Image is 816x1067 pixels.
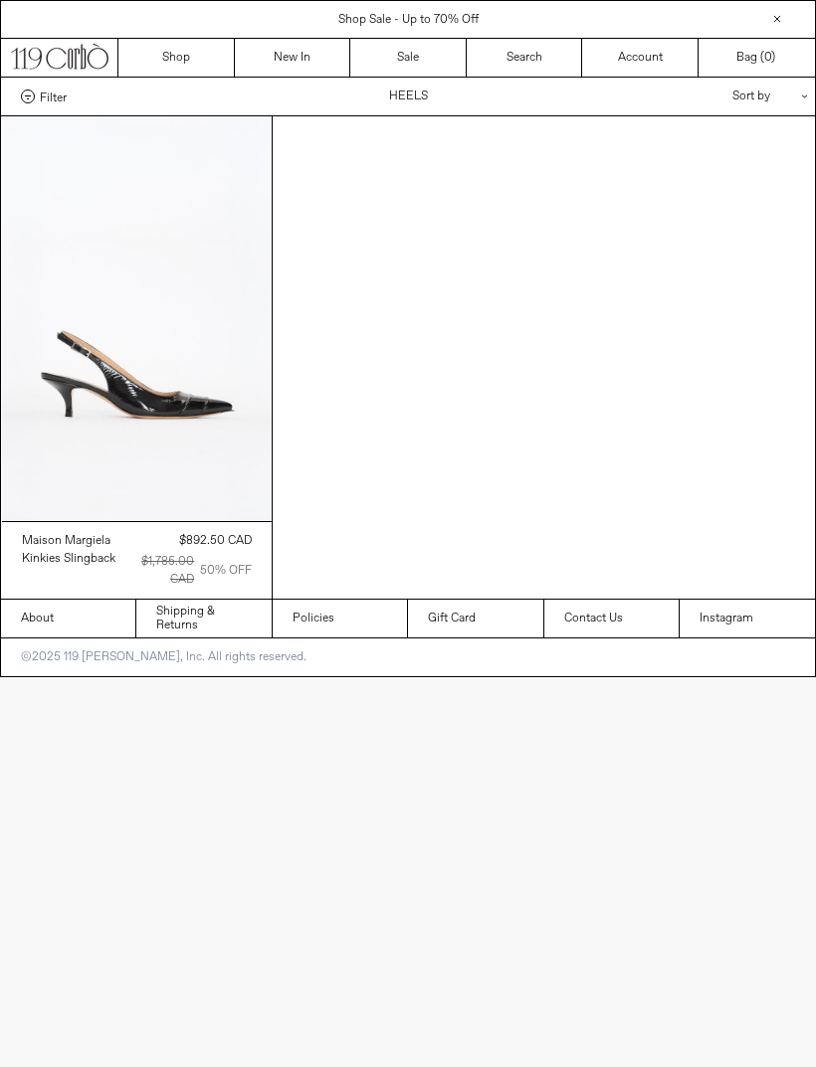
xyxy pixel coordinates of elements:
a: Kinkies Slingback [22,550,115,568]
span: Filter [40,89,67,103]
a: New In [235,39,351,77]
a: Shop Sale - Up to 70% Off [338,12,479,28]
p: ©2025 119 [PERSON_NAME], Inc. All rights reserved. [1,638,326,676]
span: ) [764,49,775,67]
a: About [1,600,135,637]
a: Sale [350,39,467,77]
div: Maison Margiela [22,533,110,550]
a: Search [467,39,583,77]
div: 50% OFF [200,562,252,580]
a: Bag () [699,39,815,77]
div: $1,785.00 CAD [115,553,195,589]
div: Kinkies Slingback [22,551,115,568]
a: Policies [273,600,407,637]
a: Contact Us [544,600,679,637]
a: Gift Card [408,600,542,637]
a: Account [582,39,699,77]
div: Sort by [616,78,795,115]
a: Shop [118,39,235,77]
span: 0 [764,50,771,66]
a: Shipping & Returns [136,600,271,637]
a: Instagram [680,600,815,637]
a: Maison Margiela [22,532,115,550]
img: Maison Margiela Kinkies Slingback [2,116,273,521]
div: $892.50 CAD [179,532,252,550]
